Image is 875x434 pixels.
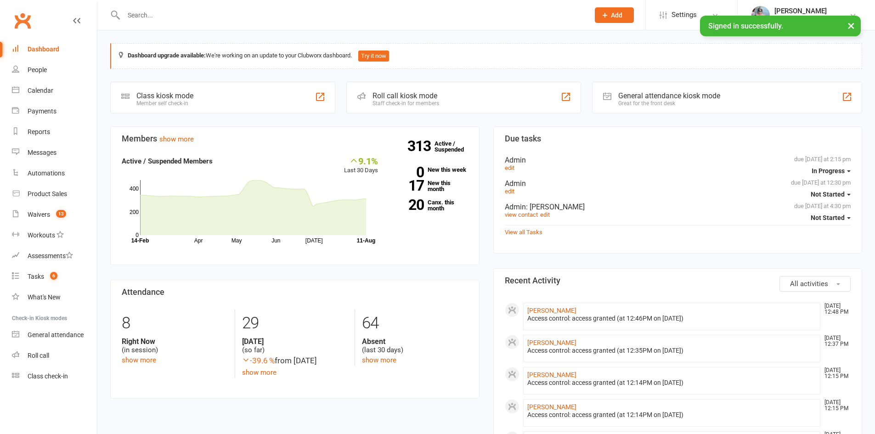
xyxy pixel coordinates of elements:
[505,211,538,218] a: view contact
[774,7,827,15] div: [PERSON_NAME]
[28,87,53,94] div: Calendar
[505,203,851,211] div: Admin
[527,347,817,355] div: Access control: access granted (at 12:35PM on [DATE])
[136,100,193,107] div: Member self check-in
[242,368,277,377] a: show more
[505,229,542,236] a: View all Tasks
[595,7,634,23] button: Add
[122,337,228,346] strong: Right Now
[811,186,851,203] button: Not Started
[12,266,97,287] a: Tasks 6
[527,315,817,322] div: Access control: access granted (at 12:46PM on [DATE])
[527,379,817,387] div: Access control: access granted (at 12:14PM on [DATE])
[28,128,50,135] div: Reports
[12,345,97,366] a: Roll call
[392,198,424,212] strong: 20
[392,167,468,173] a: 0New this week
[12,225,97,246] a: Workouts
[122,356,156,364] a: show more
[11,9,34,32] a: Clubworx
[820,400,850,411] time: [DATE] 12:15 PM
[12,80,97,101] a: Calendar
[12,122,97,142] a: Reports
[121,9,583,22] input: Search...
[527,411,817,419] div: Access control: access granted (at 12:14PM on [DATE])
[362,356,396,364] a: show more
[611,11,622,19] span: Add
[505,156,851,164] div: Admin
[527,371,576,378] a: [PERSON_NAME]
[28,211,50,218] div: Waivers
[28,352,49,359] div: Roll call
[820,335,850,347] time: [DATE] 12:37 PM
[505,188,514,195] a: edit
[28,273,44,280] div: Tasks
[392,199,468,211] a: 20Canx. this month
[527,339,576,346] a: [PERSON_NAME]
[122,134,468,143] h3: Members
[811,209,851,226] button: Not Started
[618,100,720,107] div: Great for the front desk
[28,190,67,197] div: Product Sales
[12,287,97,308] a: What's New
[12,204,97,225] a: Waivers 13
[526,203,585,211] span: : [PERSON_NAME]
[407,139,435,153] strong: 313
[28,66,47,73] div: People
[12,142,97,163] a: Messages
[242,310,348,337] div: 29
[12,101,97,122] a: Payments
[820,367,850,379] time: [DATE] 12:15 PM
[122,287,468,297] h3: Attendance
[242,337,348,355] div: (so far)
[505,164,514,171] a: edit
[159,135,194,143] a: show more
[362,310,468,337] div: 64
[392,180,468,192] a: 17New this month
[50,272,57,280] span: 6
[344,156,378,166] div: 9.1%
[122,157,213,165] strong: Active / Suspended Members
[12,246,97,266] a: Assessments
[28,169,65,177] div: Automations
[12,163,97,184] a: Automations
[392,165,424,179] strong: 0
[242,356,275,365] span: -39.6 %
[811,214,845,221] span: Not Started
[790,280,828,288] span: All activities
[28,149,56,156] div: Messages
[56,210,66,218] span: 13
[392,179,424,192] strong: 17
[672,5,697,25] span: Settings
[527,307,576,314] a: [PERSON_NAME]
[779,276,851,292] button: All activities
[505,276,851,285] h3: Recent Activity
[527,403,576,411] a: [PERSON_NAME]
[28,231,55,239] div: Workouts
[28,331,84,338] div: General attendance
[373,100,439,107] div: Staff check-in for members
[12,39,97,60] a: Dashboard
[812,163,851,179] button: In Progress
[505,179,851,188] div: Admin
[708,22,783,30] span: Signed in successfully.
[128,52,206,59] strong: Dashboard upgrade available:
[362,337,468,346] strong: Absent
[136,91,193,100] div: Class kiosk mode
[811,191,845,198] span: Not Started
[373,91,439,100] div: Roll call kiosk mode
[540,211,550,218] a: edit
[843,16,859,35] button: ×
[28,372,68,380] div: Class check-in
[12,184,97,204] a: Product Sales
[28,45,59,53] div: Dashboard
[820,303,850,315] time: [DATE] 12:48 PM
[28,252,73,259] div: Assessments
[362,337,468,355] div: (last 30 days)
[122,310,228,337] div: 8
[358,51,389,62] button: Try it now
[122,337,228,355] div: (in session)
[505,134,851,143] h3: Due tasks
[242,355,348,367] div: from [DATE]
[12,366,97,387] a: Class kiosk mode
